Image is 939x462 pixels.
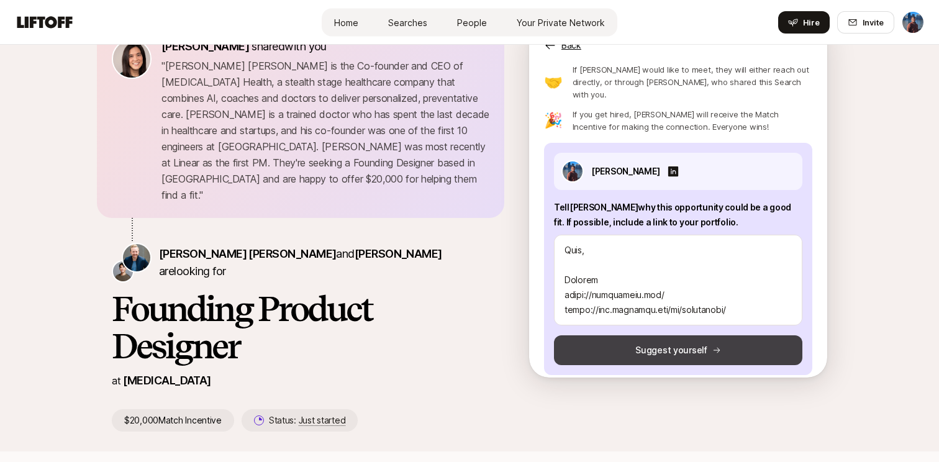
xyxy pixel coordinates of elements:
[902,12,923,33] img: Dhruvil Shah
[336,247,442,260] span: and
[573,108,812,133] p: If you get hired, [PERSON_NAME] will receive the Match Incentive for making the connection. Every...
[561,38,581,53] p: Back
[573,63,812,101] p: If [PERSON_NAME] would like to meet, they will either reach out directly, or through [PERSON_NAME...
[554,200,802,230] p: Tell [PERSON_NAME] why this opportunity could be a good fit . If possible, include a link to your...
[112,409,234,432] p: $20,000 Match Incentive
[803,16,820,29] span: Hire
[447,11,497,34] a: People
[902,11,924,34] button: Dhruvil Shah
[378,11,437,34] a: Searches
[544,113,563,128] p: 🎉
[123,372,211,389] p: [MEDICAL_DATA]
[355,247,442,260] span: [PERSON_NAME]
[159,245,489,280] p: are looking for
[388,16,427,29] span: Searches
[113,40,150,78] img: 71d7b91d_d7cb_43b4_a7ea_a9b2f2cc6e03.jpg
[161,38,332,55] p: shared
[113,261,133,281] img: David Deng
[563,161,583,181] img: 138fb35e_422b_4af4_9317_e6392f466d67.jpg
[269,413,345,428] p: Status:
[123,244,150,271] img: Sagan Schultz
[554,335,802,365] button: Suggest yourself
[544,75,563,89] p: 🤝
[324,11,368,34] a: Home
[837,11,894,34] button: Invite
[457,16,487,29] span: People
[112,290,489,365] h1: Founding Product Designer
[159,247,336,260] span: [PERSON_NAME] [PERSON_NAME]
[554,235,802,325] textarea: Lo Ipsum! D’s a Consect Adipisci elit 6 seddo ei temporinci utlabor etdo magn aliquaenima min ven...
[591,164,660,179] p: [PERSON_NAME]
[778,11,830,34] button: Hire
[161,58,489,203] p: " [PERSON_NAME] [PERSON_NAME] is the Co-founder and CEO of [MEDICAL_DATA] Health, a stealth stage...
[284,40,327,53] span: with you
[517,16,605,29] span: Your Private Network
[507,11,615,34] a: Your Private Network
[161,40,249,53] span: [PERSON_NAME]
[863,16,884,29] span: Invite
[299,415,346,426] span: Just started
[112,373,120,389] p: at
[334,16,358,29] span: Home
